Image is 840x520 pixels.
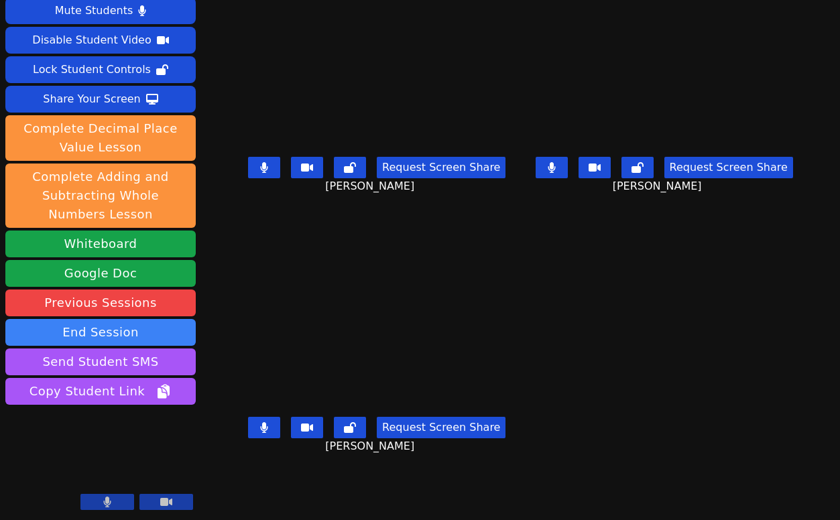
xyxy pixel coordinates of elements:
[664,157,793,178] button: Request Screen Share
[613,178,705,194] span: [PERSON_NAME]
[5,231,196,257] button: Whiteboard
[5,289,196,316] a: Previous Sessions
[33,59,151,80] div: Lock Student Controls
[5,260,196,287] a: Google Doc
[377,417,505,438] button: Request Screen Share
[5,115,196,161] button: Complete Decimal Place Value Lesson
[377,157,505,178] button: Request Screen Share
[5,27,196,54] button: Disable Student Video
[325,178,418,194] span: [PERSON_NAME]
[43,88,141,110] div: Share Your Screen
[325,438,418,454] span: [PERSON_NAME]
[5,348,196,375] button: Send Student SMS
[5,319,196,346] button: End Session
[5,378,196,405] button: Copy Student Link
[5,86,196,113] button: Share Your Screen
[5,56,196,83] button: Lock Student Controls
[29,382,172,401] span: Copy Student Link
[5,164,196,228] button: Complete Adding and Subtracting Whole Numbers Lesson
[32,29,151,51] div: Disable Student Video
